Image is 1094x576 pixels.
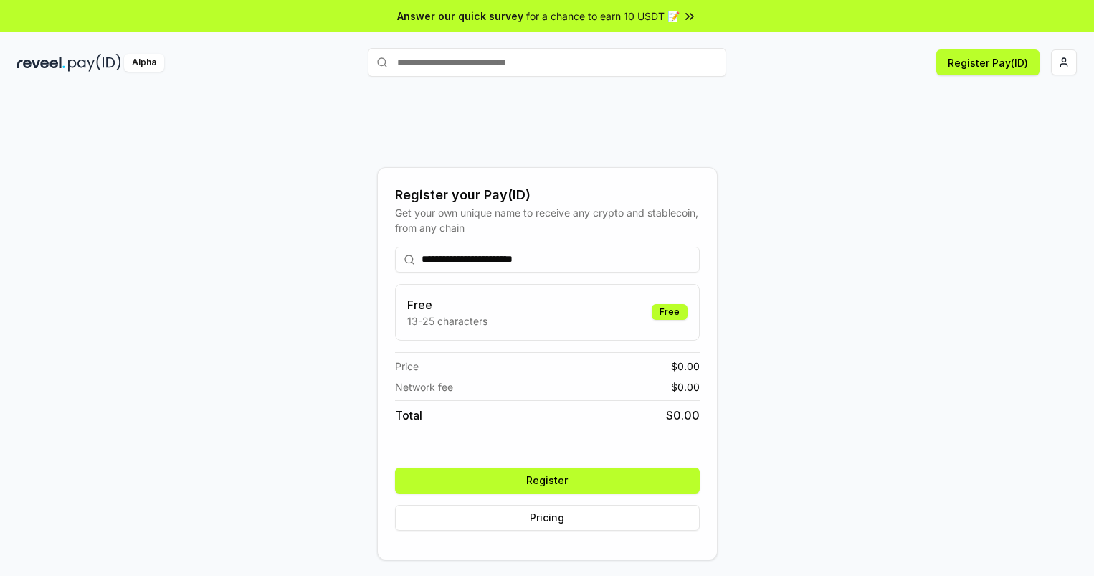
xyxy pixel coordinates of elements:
[395,379,453,395] span: Network fee
[395,468,700,494] button: Register
[671,359,700,374] span: $ 0.00
[395,505,700,531] button: Pricing
[671,379,700,395] span: $ 0.00
[68,54,121,72] img: pay_id
[395,359,419,374] span: Price
[395,185,700,205] div: Register your Pay(ID)
[17,54,65,72] img: reveel_dark
[124,54,164,72] div: Alpha
[526,9,680,24] span: for a chance to earn 10 USDT 📝
[397,9,523,24] span: Answer our quick survey
[936,49,1040,75] button: Register Pay(ID)
[407,296,487,313] h3: Free
[395,407,422,424] span: Total
[395,205,700,235] div: Get your own unique name to receive any crypto and stablecoin, from any chain
[652,304,688,320] div: Free
[666,407,700,424] span: $ 0.00
[407,313,487,329] p: 13-25 characters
